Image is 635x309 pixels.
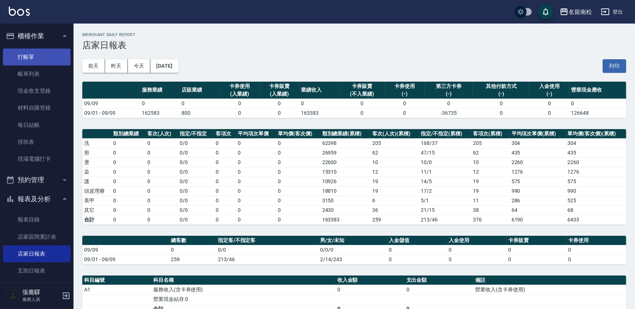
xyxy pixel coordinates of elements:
[419,196,471,205] td: 5 / 1
[570,99,626,108] td: 0
[178,167,214,177] td: 0 / 0
[146,186,178,196] td: 0
[566,245,626,255] td: 0
[3,228,71,245] a: 店家區間累計表
[320,167,371,177] td: 15310
[3,82,71,99] a: 現金收支登錄
[82,157,111,167] td: 燙
[214,186,236,196] td: 0
[151,285,336,294] td: 服務收入(含卡券使用)
[178,148,214,157] td: 0 / 0
[128,59,151,73] button: 今天
[261,82,297,90] div: 卡券販賣
[111,148,146,157] td: 0
[82,167,111,177] td: 染
[276,177,320,186] td: 0
[214,129,236,139] th: 客項次
[3,262,71,279] a: 互助日報表
[220,99,259,108] td: 0
[216,255,318,264] td: 213/46
[276,138,320,148] td: 0
[169,236,216,245] th: 總客數
[111,129,146,139] th: 類別總業績
[507,245,567,255] td: 0
[220,108,259,118] td: 0
[419,148,471,157] td: 47 / 15
[471,205,510,215] td: 38
[320,186,371,196] td: 18810
[510,177,566,186] td: 575
[9,7,30,16] img: Logo
[276,129,320,139] th: 單均價(客次價)
[531,90,567,98] div: (-)
[82,40,626,50] h3: 店家日報表
[214,196,236,205] td: 0
[419,138,471,148] td: 168 / 37
[236,196,276,205] td: 0
[214,177,236,186] td: 0
[507,236,567,245] th: 卡券販賣
[82,108,140,118] td: 09/01 - 09/09
[140,82,180,99] th: 服務業績
[370,196,419,205] td: 6
[530,99,569,108] td: 0
[471,157,510,167] td: 10
[3,279,71,296] a: 互助排行榜
[178,205,214,215] td: 0 / 0
[427,82,471,90] div: 第三方卡券
[236,186,276,196] td: 0
[82,138,111,148] td: 洗
[276,186,320,196] td: 0
[236,215,276,224] td: 0
[425,108,473,118] td: -36735
[447,245,507,255] td: 0
[370,148,419,157] td: 62
[471,196,510,205] td: 11
[146,138,178,148] td: 0
[178,196,214,205] td: 0 / 0
[510,215,566,224] td: 6190
[3,170,71,189] button: 預約管理
[3,134,71,150] a: 排班表
[299,99,339,108] td: 0
[3,245,71,262] a: 店家日報表
[214,215,236,224] td: 0
[370,205,419,215] td: 36
[276,205,320,215] td: 0
[473,108,530,118] td: 0
[169,245,216,255] td: 0
[568,7,592,17] div: 名留南松
[82,99,140,108] td: 09/09
[566,255,626,264] td: 0
[111,215,146,224] td: 0
[530,108,569,118] td: 0
[475,90,528,98] div: (-)
[111,138,146,148] td: 0
[82,177,111,186] td: 護
[425,99,473,108] td: 0
[419,167,471,177] td: 11 / 1
[320,138,371,148] td: 62398
[570,108,626,118] td: 126648
[566,157,626,167] td: 2260
[566,236,626,245] th: 卡券使用
[82,205,111,215] td: 其它
[82,32,626,37] h2: Merchant Daily Report
[427,90,471,98] div: (-)
[3,26,71,46] button: 櫃檯作業
[538,4,553,19] button: save
[341,82,383,90] div: 卡券販賣
[82,129,626,225] table: a dense table
[178,138,214,148] td: 0 / 0
[214,157,236,167] td: 0
[178,186,214,196] td: 0 / 0
[471,148,510,157] td: 62
[22,289,60,296] h5: 張蕎驛
[566,186,626,196] td: 990
[531,82,567,90] div: 入金使用
[419,186,471,196] td: 17 / 2
[318,255,387,264] td: 2/14/243
[510,157,566,167] td: 2260
[566,148,626,157] td: 435
[236,205,276,215] td: 0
